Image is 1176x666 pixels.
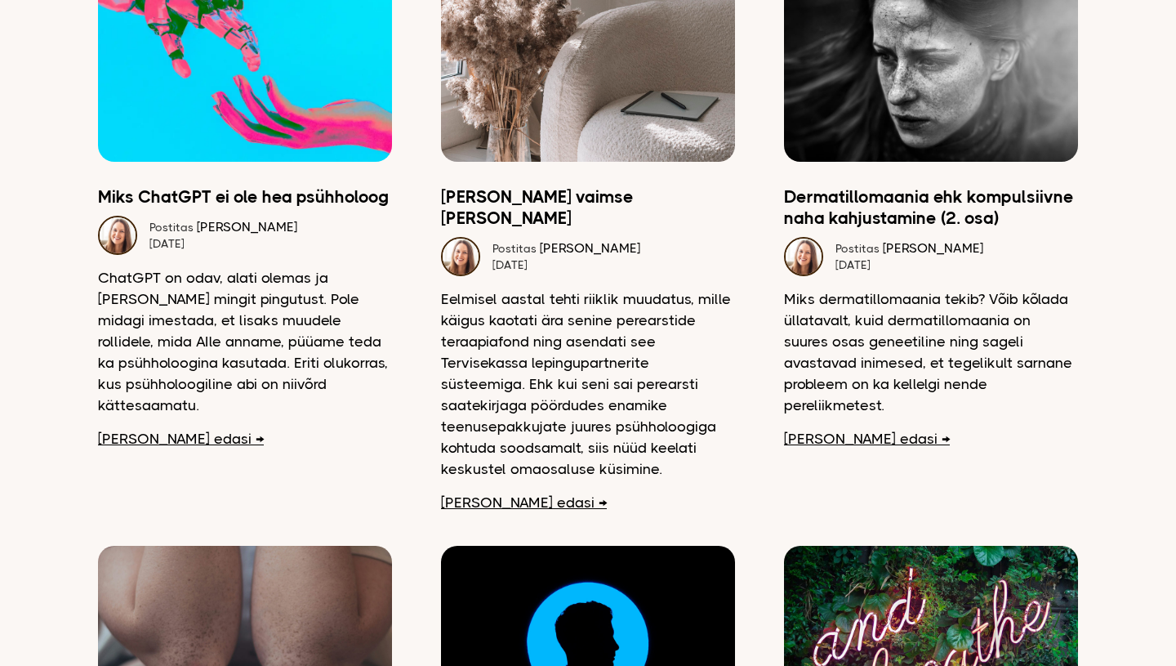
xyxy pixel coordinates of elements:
img: Dagmar naeratamas [784,237,823,276]
div: [DATE] [492,257,640,273]
a: Dermatillomaania ehk kompulsiivne naha kahjustamine (2. osa) [784,186,1078,229]
p: Eelmisel aastal tehti riiklik muudatus, mille käigus kaotati ära senine perearstide teraapiafond ... [441,288,735,480]
a: [PERSON_NAME] edasi [441,492,607,513]
div: [DATE] [149,235,297,252]
p: Miks dermatillomaania tekib? Võib kõlada üllatavalt, kuid dermatillomaania on suures osas geneeti... [784,288,1078,416]
img: Dagmar naeratamas [98,216,137,255]
img: Dagmar naeratamas [441,237,480,276]
div: [PERSON_NAME] [492,240,640,257]
div: [DATE] [835,257,983,273]
a: Miks ChatGPT ei ole hea psühholoog [98,186,392,208]
a: [PERSON_NAME] edasi [784,428,950,449]
a: [PERSON_NAME] edasi [98,428,264,449]
div: [PERSON_NAME] [149,219,297,235]
div: [PERSON_NAME] [835,240,983,257]
a: [PERSON_NAME] vaimse [PERSON_NAME] [441,186,735,229]
p: ChatGPT on odav, alati olemas ja [PERSON_NAME] mingit pingutust. Pole midagi imestada, et lisaks ... [98,267,392,416]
